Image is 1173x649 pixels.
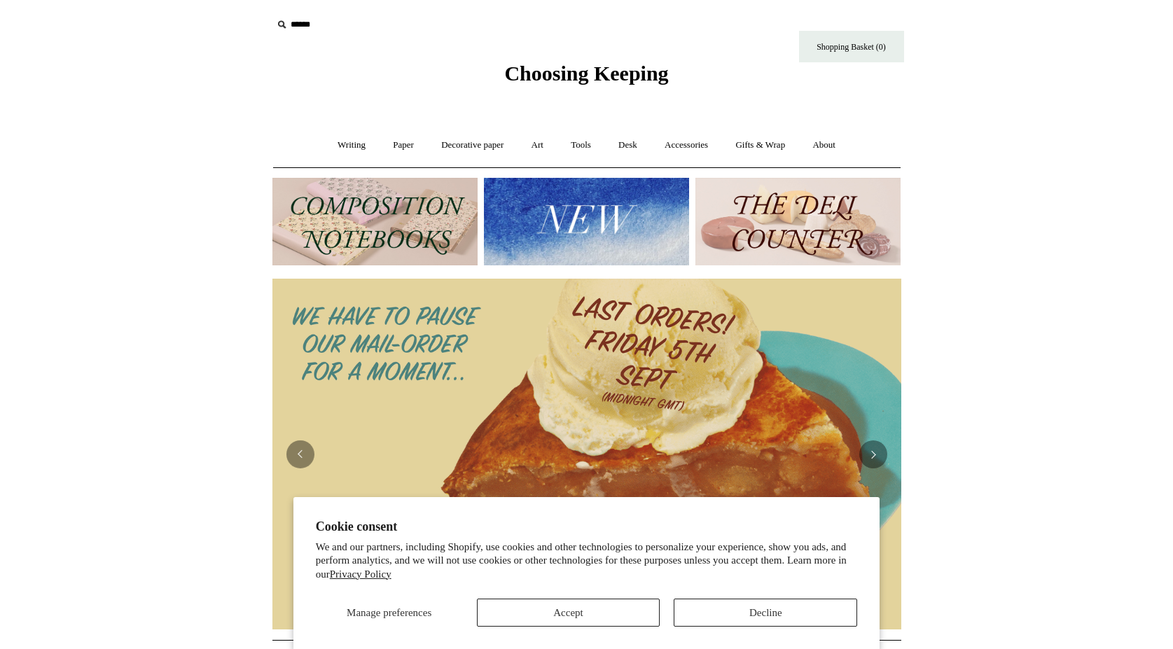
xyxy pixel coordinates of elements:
img: 2025 New Website coming soon.png__PID:95e867f5-3b87-426e-97a5-a534fe0a3431 [272,279,901,629]
a: Decorative paper [429,127,516,164]
h2: Cookie consent [316,519,858,534]
a: Desk [606,127,650,164]
a: Gifts & Wrap [723,127,798,164]
button: Manage preferences [316,599,463,627]
button: Accept [477,599,660,627]
p: We and our partners, including Shopify, use cookies and other technologies to personalize your ex... [316,540,858,582]
a: Privacy Policy [330,568,391,580]
button: Previous [286,440,314,468]
button: Decline [674,599,857,627]
a: About [800,127,848,164]
a: Accessories [652,127,721,164]
button: Next [859,440,887,468]
a: Choosing Keeping [504,73,668,83]
a: Art [519,127,556,164]
img: New.jpg__PID:f73bdf93-380a-4a35-bcfe-7823039498e1 [484,178,689,265]
span: Choosing Keeping [504,62,668,85]
a: Shopping Basket (0) [799,31,904,62]
a: Tools [558,127,604,164]
img: 202302 Composition ledgers.jpg__PID:69722ee6-fa44-49dd-a067-31375e5d54ec [272,178,478,265]
a: Writing [325,127,378,164]
img: The Deli Counter [695,178,901,265]
span: Manage preferences [347,607,431,618]
a: Paper [380,127,426,164]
